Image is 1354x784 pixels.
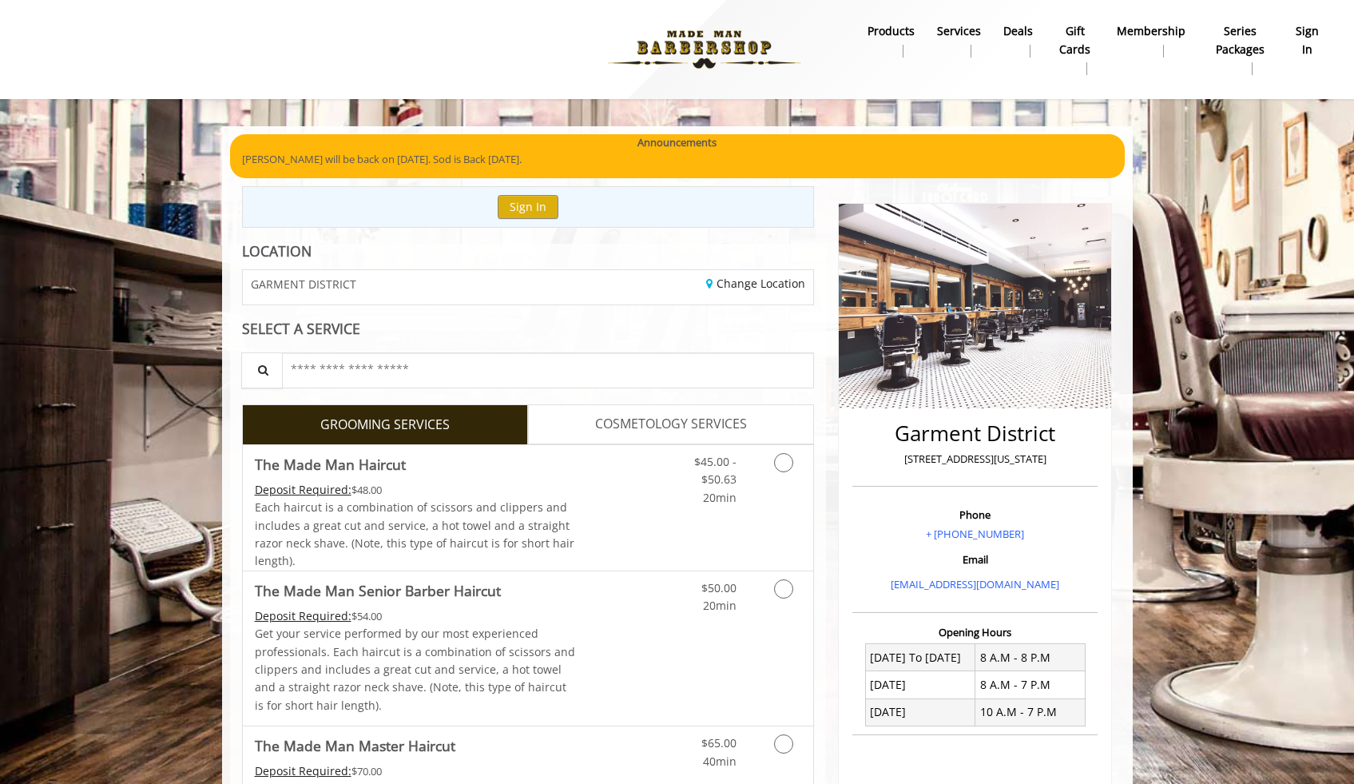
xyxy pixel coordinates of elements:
b: Announcements [637,134,717,151]
b: Services [937,22,981,40]
b: products [868,22,915,40]
span: GROOMING SERVICES [320,415,450,436]
a: Productsproducts [856,20,926,62]
td: 8 A.M - 7 P.M [975,671,1086,698]
b: Membership [1117,22,1185,40]
span: 20min [703,490,737,505]
h3: Email [856,554,1094,565]
span: 20min [703,598,737,613]
b: Deals [1003,22,1033,40]
p: [PERSON_NAME] will be back on [DATE]. Sod is Back [DATE]. [242,151,1113,168]
span: GARMENT DISTRICT [251,278,356,290]
b: gift cards [1055,22,1094,58]
b: The Made Man Senior Barber Haircut [255,579,501,602]
p: Get your service performed by our most experienced professionals. Each haircut is a combination o... [255,625,576,714]
a: ServicesServices [926,20,992,62]
a: Change Location [706,276,805,291]
a: sign insign in [1284,20,1331,62]
p: [STREET_ADDRESS][US_STATE] [856,451,1094,468]
b: Series packages [1208,22,1272,58]
b: The Made Man Haircut [255,453,406,476]
span: $45.00 - $50.63 [694,454,737,487]
td: 8 A.M - 8 P.M [975,644,1086,671]
div: $48.00 [255,481,576,499]
span: This service needs some Advance to be paid before we block your appointment [255,763,351,778]
a: Gift cardsgift cards [1044,20,1106,79]
a: Series packagesSeries packages [1197,20,1283,79]
button: Sign In [498,195,558,218]
a: [EMAIL_ADDRESS][DOMAIN_NAME] [891,577,1059,591]
span: This service needs some Advance to be paid before we block your appointment [255,608,351,623]
td: [DATE] [865,671,975,698]
img: Made Man Barbershop logo [594,6,814,94]
span: $65.00 [701,735,737,750]
a: MembershipMembership [1106,20,1197,62]
a: + [PHONE_NUMBER] [926,527,1024,541]
h3: Opening Hours [852,627,1098,638]
div: $70.00 [255,762,576,780]
span: 40min [703,754,737,769]
h2: Garment District [856,422,1094,445]
div: SELECT A SERVICE [242,321,815,336]
span: This service needs some Advance to be paid before we block your appointment [255,482,351,497]
h3: Phone [856,509,1094,520]
b: sign in [1295,22,1320,58]
span: COSMETOLOGY SERVICES [595,414,747,435]
button: Service Search [241,352,283,388]
b: The Made Man Master Haircut [255,734,455,757]
span: Each haircut is a combination of scissors and clippers and includes a great cut and service, a ho... [255,499,574,568]
b: LOCATION [242,241,312,261]
a: DealsDeals [992,20,1044,62]
td: [DATE] To [DATE] [865,644,975,671]
div: $54.00 [255,607,576,625]
td: [DATE] [865,698,975,726]
span: $50.00 [701,580,737,595]
td: 10 A.M - 7 P.M [975,698,1086,726]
